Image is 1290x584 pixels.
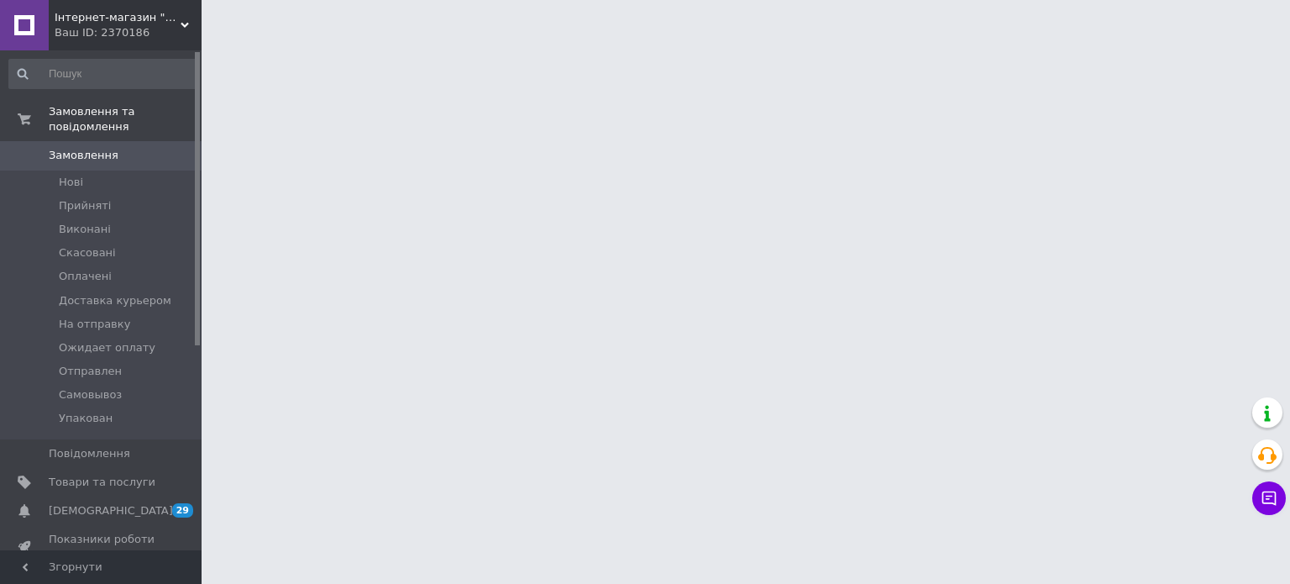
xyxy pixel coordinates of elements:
[59,222,111,237] span: Виконані
[49,475,155,490] span: Товари та послуги
[49,532,155,562] span: Показники роботи компанії
[59,411,113,426] span: Упакован
[55,25,202,40] div: Ваш ID: 2370186
[59,175,83,190] span: Нові
[59,340,155,355] span: Ожидает оплату
[55,10,181,25] span: Інтернет-магазин "WowBoxes"
[59,198,111,213] span: Прийняті
[59,317,130,332] span: На отправку
[59,293,171,308] span: Доставка курьером
[172,503,193,518] span: 29
[59,245,116,260] span: Скасовані
[59,387,122,402] span: Самовывоз
[59,269,112,284] span: Оплачені
[49,148,118,163] span: Замовлення
[8,59,198,89] input: Пошук
[1252,481,1286,515] button: Чат з покупцем
[49,503,173,518] span: [DEMOGRAPHIC_DATA]
[49,104,202,134] span: Замовлення та повідомлення
[59,364,122,379] span: Отправлен
[49,446,130,461] span: Повідомлення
